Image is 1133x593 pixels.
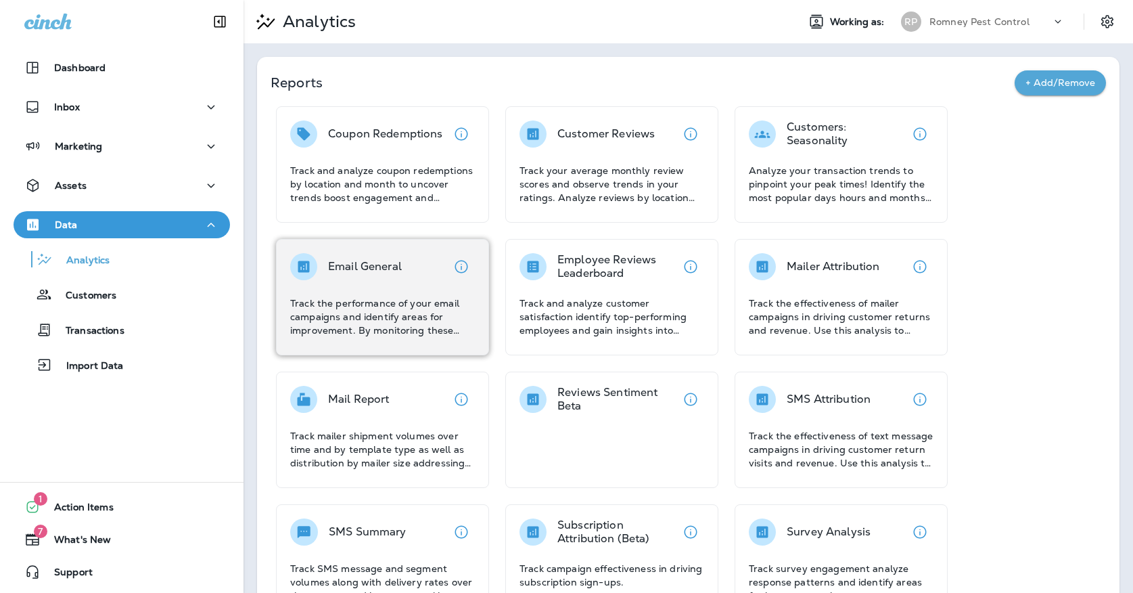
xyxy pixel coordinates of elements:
[787,260,880,273] p: Mailer Attribution
[677,519,704,546] button: View details
[1015,70,1106,95] button: + Add/Remove
[14,493,230,521] button: 1Action Items
[14,54,230,81] button: Dashboard
[14,133,230,160] button: Marketing
[201,8,239,35] button: Collapse Sidebar
[448,519,475,546] button: View details
[749,296,933,337] p: Track the effectiveness of mailer campaigns in driving customer returns and revenue. Use this ana...
[677,120,704,148] button: View details
[55,219,78,230] p: Data
[677,386,704,413] button: View details
[787,120,906,148] p: Customers: Seasonality
[52,290,116,303] p: Customers
[749,429,933,470] p: Track the effectiveness of text message campaigns in driving customer return visits and revenue. ...
[677,253,704,280] button: View details
[34,525,47,538] span: 7
[519,164,704,204] p: Track your average monthly review scores and observe trends in your ratings. Analyze reviews by l...
[55,141,102,152] p: Marketing
[448,120,475,148] button: View details
[41,502,114,518] span: Action Items
[328,393,390,406] p: Mail Report
[906,120,933,148] button: View details
[906,386,933,413] button: View details
[830,16,887,28] span: Working as:
[448,253,475,280] button: View details
[1095,9,1119,34] button: Settings
[14,526,230,553] button: 7What's New
[557,127,655,141] p: Customer Reviews
[34,492,47,506] span: 1
[328,127,443,141] p: Coupon Redemptions
[787,393,871,406] p: SMS Attribution
[557,253,677,280] p: Employee Reviews Leaderboard
[52,325,124,338] p: Transactions
[14,351,230,379] button: Import Data
[271,73,1015,92] p: Reports
[787,525,871,539] p: Survey Analysis
[55,180,87,191] p: Assets
[557,519,677,546] p: Subscription Attribution (Beta)
[519,296,704,337] p: Track and analyze customer satisfaction identify top-performing employees and gain insights into ...
[290,296,475,337] p: Track the performance of your email campaigns and identify areas for improvement. By monitoring t...
[14,211,230,238] button: Data
[448,386,475,413] button: View details
[329,525,407,539] p: SMS Summary
[14,315,230,344] button: Transactions
[14,172,230,199] button: Assets
[557,386,677,413] p: Reviews Sentiment Beta
[14,280,230,309] button: Customers
[14,93,230,120] button: Inbox
[53,255,110,267] p: Analytics
[54,62,106,73] p: Dashboard
[290,164,475,204] p: Track and analyze coupon redemptions by location and month to uncover trends boost engagement and...
[41,534,111,550] span: What's New
[54,102,80,112] p: Inbox
[749,164,933,204] p: Analyze your transaction trends to pinpoint your peak times! Identify the most popular days hours...
[519,562,704,589] p: Track campaign effectiveness in driving subscription sign-ups.
[277,12,356,32] p: Analytics
[906,519,933,546] button: View details
[901,12,921,32] div: RP
[929,16,1030,27] p: Romney Pest Control
[906,253,933,280] button: View details
[328,260,402,273] p: Email General
[41,567,93,583] span: Support
[53,360,124,373] p: Import Data
[14,245,230,273] button: Analytics
[14,558,230,586] button: Support
[290,429,475,470] p: Track mailer shipment volumes over time and by template type as well as distribution by mailer si...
